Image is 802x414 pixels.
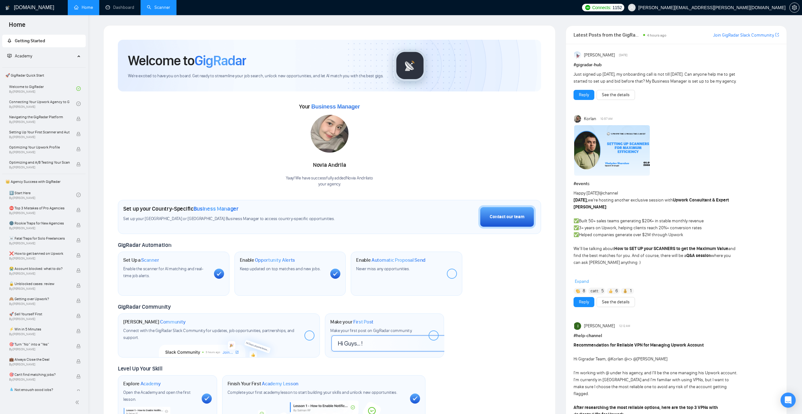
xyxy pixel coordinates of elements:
span: export [775,32,779,37]
h1: Finish Your First [228,381,298,387]
div: Novia Andrila [286,160,373,171]
span: First Post [353,319,373,325]
span: By [PERSON_NAME] [9,226,70,230]
span: fund-projection-screen [7,54,12,58]
a: Reply [579,91,589,98]
button: See the details [597,90,635,100]
span: Opportunity Alerts [255,257,295,263]
img: Korlan [574,115,582,123]
div: Happy [DATE]! we’re hosting another exclusive session with : Built 50+ sales teams generating $20... [574,190,738,322]
span: ☠️ Fatal Traps for Solo Freelancers [9,235,70,242]
span: By [PERSON_NAME] [9,242,70,245]
span: Academy Lesson [262,381,298,387]
img: Anisuzzaman Khan [574,51,582,59]
span: 💼 Always Close the Deal [9,356,70,363]
span: 8 [583,288,585,294]
span: lock [76,314,81,318]
span: By [PERSON_NAME] [9,287,70,291]
span: lock [76,389,81,394]
span: By [PERSON_NAME] [9,378,70,382]
span: 🔓 Unblocked cases: review [9,281,70,287]
h1: Set Up a [123,257,159,263]
span: Connect with the GigRadar Slack Community for updates, job opportunities, partnerships, and support. [123,328,294,340]
span: [PERSON_NAME] [584,323,615,329]
a: Welcome to GigRadarBy[PERSON_NAME] [9,82,76,96]
span: :catt: [590,288,599,294]
span: 🙈 Getting over Upwork? [9,296,70,302]
span: lock [76,268,81,273]
button: Contact our team [478,205,536,229]
span: Setting Up Your First Scanner and Auto-Bidder [9,129,70,135]
span: ⚡ Win in 5 Minutes [9,326,70,332]
span: ✅ [574,225,579,230]
div: Open Intercom Messenger [781,393,796,408]
button: setting [789,3,799,13]
img: F09DP4X9C49-Event%20with%20Vlad%20Sharahov.png [574,125,650,176]
span: ❌ How to get banned on Upwork [9,250,70,257]
a: Reply [579,299,589,306]
h1: Enable [240,257,295,263]
span: By [PERSON_NAME] [9,363,70,366]
span: lock [76,344,81,348]
a: setting [789,5,799,10]
img: 1698661351003-IMG-20231023-WA0183.jpg [311,115,349,153]
span: lock [76,253,81,258]
a: Join GigRadar Slack Community [713,32,774,39]
span: lock [76,208,81,212]
span: Open the Academy and open the first lesson. [123,390,191,402]
span: 1 [630,288,632,294]
h1: Enable [356,257,425,263]
span: Academy [7,53,32,59]
img: upwork-logo.png [585,5,590,10]
span: By [PERSON_NAME] [9,257,70,260]
span: 4 hours ago [647,33,666,38]
span: ⛔ Top 3 Mistakes of Pro Agencies [9,205,70,211]
span: Community [160,319,186,325]
span: Your [299,103,360,110]
span: lock [76,329,81,333]
a: searchScanner [147,5,170,10]
h1: # gigradar-hub [574,61,779,68]
span: 5 [601,288,604,294]
span: Home [4,20,31,33]
span: 12:12 AM [619,323,630,329]
span: Business Manager [311,103,360,110]
strong: Q&A session [686,253,711,258]
span: Navigating the GigRadar Platform [9,114,70,120]
span: Enable the scanner for AI matching and real-time job alerts. [123,266,203,278]
span: check-circle [76,102,81,106]
img: slackcommunity-bg.png [159,328,280,357]
span: 😭 Account blocked: what to do? [9,265,70,272]
span: 🚀 Sell Yourself First [9,311,70,317]
button: See the details [597,297,635,307]
span: We're excited to have you on board. Get ready to streamline your job search, unlock new opportuni... [128,73,384,79]
h1: # help-channel [574,332,779,339]
span: check-circle [76,86,81,91]
img: logo [5,3,10,13]
span: lock [76,283,81,288]
span: 🎯 Can't find matching jobs? [9,371,70,378]
span: Academy [141,381,161,387]
span: Make your first post on GigRadar community. [330,328,412,333]
span: 👑 Agency Success with GigRadar [3,175,85,188]
span: Business Manager [193,205,239,212]
span: lock [76,117,81,121]
span: 🌚 Rookie Traps for New Agencies [9,220,70,226]
span: GigRadar Automation [118,242,171,248]
span: 10:57 AM [600,116,613,122]
span: By [PERSON_NAME] [9,317,70,321]
span: Getting Started [15,38,45,44]
span: Set up your [GEOGRAPHIC_DATA] or [GEOGRAPHIC_DATA] Business Manager to access country-specific op... [123,216,371,222]
span: ✅ [574,218,579,224]
span: Latest Posts from the GigRadar Community [574,31,641,39]
strong: How to SET UP your SCANNERS to get the Maximum Value [614,246,728,251]
span: GigRadar Community [118,303,171,310]
a: See the details [602,91,630,98]
span: Expand [575,279,589,284]
span: 1152 [612,4,622,11]
span: By [PERSON_NAME] [9,272,70,276]
span: Academy [15,53,32,59]
strong: Recommendation for Reliable VPN for Managing Upwork Account [574,342,704,348]
span: Optimizing Your Upwork Profile [9,144,70,150]
span: user [630,5,634,10]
